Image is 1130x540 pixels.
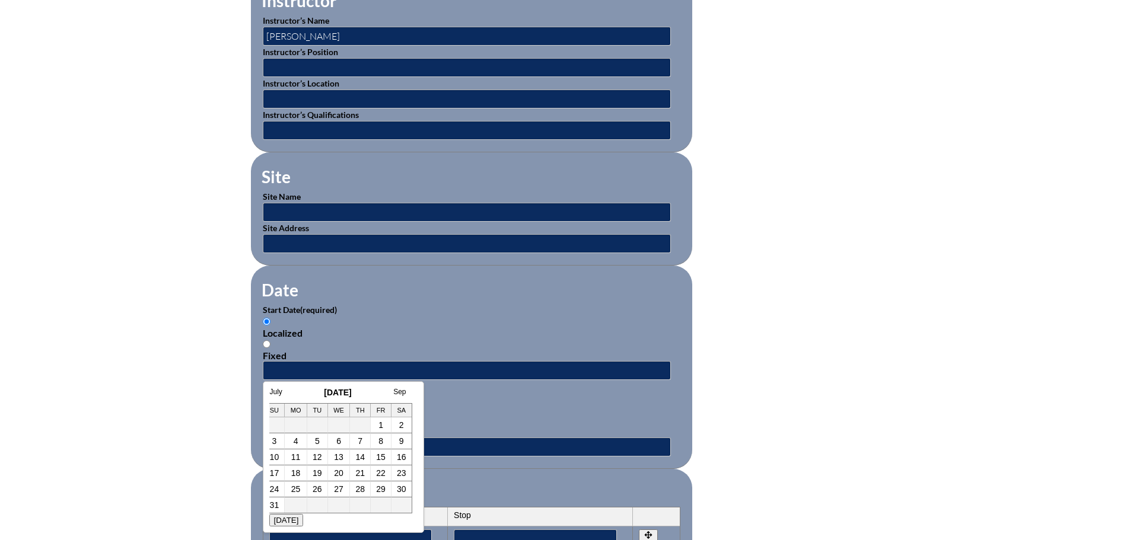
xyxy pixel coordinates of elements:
[263,404,680,415] div: Localized
[291,484,301,494] a: 25
[334,468,343,478] a: 20
[291,452,301,462] a: 11
[399,436,404,446] a: 9
[378,420,383,430] a: 1
[264,388,412,397] h3: [DATE]
[391,404,412,417] th: Sa
[376,468,386,478] a: 22
[334,452,343,462] a: 13
[291,468,301,478] a: 18
[358,436,362,446] a: 7
[285,404,307,417] th: Mo
[270,452,279,462] a: 10
[397,468,406,478] a: 23
[263,305,337,315] label: Start Date
[355,452,365,462] a: 14
[263,191,301,202] label: Site Name
[448,507,633,526] th: Stop
[313,484,322,494] a: 26
[263,47,338,57] label: Instructor’s Position
[272,436,277,446] a: 3
[263,110,359,120] label: Instructor’s Qualifications
[376,484,386,494] a: 29
[263,15,329,25] label: Instructor’s Name
[397,452,406,462] a: 16
[260,483,320,503] legend: Periods
[355,484,365,494] a: 28
[393,388,406,396] a: Sep
[334,484,343,494] a: 27
[263,381,333,391] label: End Date
[378,436,383,446] a: 8
[263,223,309,233] label: Site Address
[300,305,337,315] span: (required)
[315,436,320,446] a: 5
[371,404,391,417] th: Fr
[270,388,282,396] a: July
[270,500,279,510] a: 31
[263,350,680,361] div: Fixed
[260,280,300,300] legend: Date
[270,468,279,478] a: 17
[270,484,279,494] a: 24
[263,327,680,338] div: Localized
[328,404,351,417] th: We
[313,452,322,462] a: 12
[269,514,304,526] button: [DATE]
[313,468,322,478] a: 19
[397,484,406,494] a: 30
[260,167,292,187] legend: Site
[263,340,270,348] input: Fixed
[294,436,298,446] a: 4
[350,404,371,417] th: Th
[376,452,386,462] a: 15
[336,436,341,446] a: 6
[263,318,270,325] input: Localized
[307,404,328,417] th: Tu
[263,426,680,437] div: Fixed
[399,420,404,430] a: 2
[265,404,285,417] th: Su
[355,468,365,478] a: 21
[263,78,339,88] label: Instructor’s Location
